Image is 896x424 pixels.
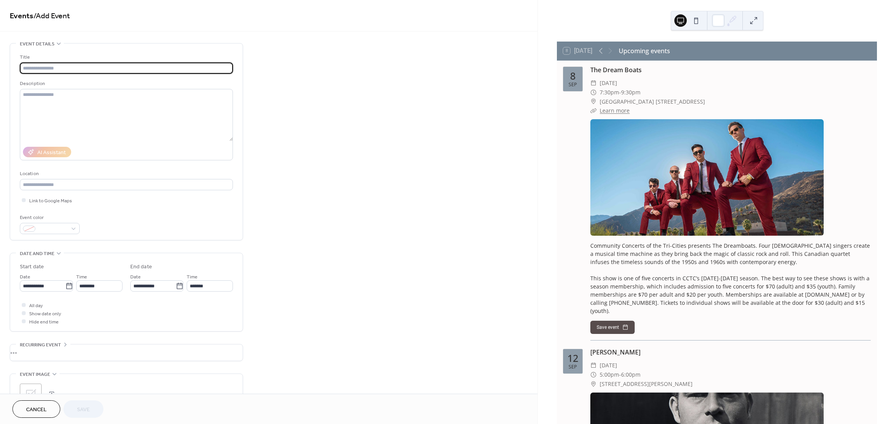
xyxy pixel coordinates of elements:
[130,263,152,271] div: End date
[20,214,78,222] div: Event color
[29,310,61,318] span: Show date only
[569,365,577,370] div: Sep
[590,321,635,334] button: Save event
[10,344,243,361] div: •••
[20,170,231,178] div: Location
[600,361,617,370] span: [DATE]
[29,318,59,326] span: Hide end time
[12,400,60,418] button: Cancel
[20,263,44,271] div: Start date
[590,361,597,370] div: ​
[570,71,576,81] div: 8
[590,242,871,315] div: Community Concerts of the Tri-Cities presents The Dreamboats. Four [DEMOGRAPHIC_DATA] singers cre...
[619,88,621,97] span: -
[621,88,640,97] span: 9:30pm
[590,88,597,97] div: ​
[20,384,42,405] div: ;
[590,78,597,88] div: ​
[619,370,621,379] span: -
[590,370,597,379] div: ​
[20,341,61,349] span: Recurring event
[590,106,597,115] div: ​
[20,370,50,379] span: Event image
[567,353,578,363] div: 12
[600,370,619,379] span: 5:00pm
[590,66,642,74] a: The Dream Boats
[20,40,54,48] span: Event details
[590,97,597,106] div: ​
[33,9,70,24] span: / Add Event
[20,250,54,258] span: Date and time
[621,370,640,379] span: 6:00pm
[600,379,693,389] span: [STREET_ADDRESS][PERSON_NAME]
[600,78,617,88] span: [DATE]
[590,379,597,389] div: ​
[619,46,670,56] div: Upcoming events
[600,97,705,106] span: [GEOGRAPHIC_DATA] [STREET_ADDRESS]
[600,88,619,97] span: 7:30pm
[29,197,72,205] span: Link to Google Maps
[569,82,577,87] div: Sep
[600,107,630,114] a: Learn more
[26,406,47,414] span: Cancel
[130,273,141,281] span: Date
[29,302,43,310] span: All day
[20,53,231,61] div: Title
[10,9,33,24] a: Events
[590,348,871,357] div: [PERSON_NAME]
[20,273,30,281] span: Date
[76,273,87,281] span: Time
[20,80,231,88] div: Description
[187,273,198,281] span: Time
